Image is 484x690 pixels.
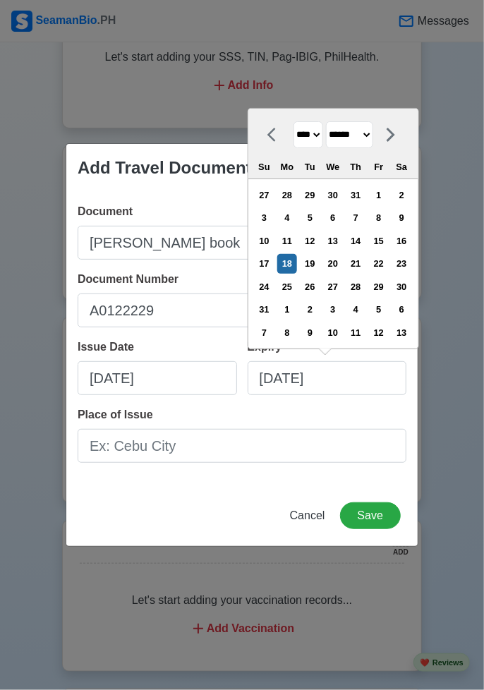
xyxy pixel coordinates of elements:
div: Choose Friday, August 22nd, 2025 [369,254,388,273]
div: Choose Sunday, September 7th, 2025 [255,323,274,342]
span: Document Number [78,273,179,285]
div: Issue Date [78,339,140,356]
div: Choose Thursday, July 31st, 2025 [346,186,365,205]
div: Choose Tuesday, August 19th, 2025 [301,254,320,273]
div: Fr [369,157,388,176]
div: Choose Saturday, September 6th, 2025 [392,300,411,319]
div: Choose Sunday, August 10th, 2025 [255,231,274,250]
div: Mo [277,157,296,176]
div: Choose Thursday, August 28th, 2025 [346,277,365,296]
div: Tu [301,157,320,176]
span: Cancel [290,509,325,521]
div: Choose Sunday, August 3rd, 2025 [255,208,274,227]
div: Choose Sunday, August 24th, 2025 [255,277,274,296]
div: Choose Wednesday, July 30th, 2025 [323,186,342,205]
div: Su [255,157,274,176]
div: Choose Friday, August 8th, 2025 [369,208,388,227]
div: Choose Saturday, August 2nd, 2025 [392,186,411,205]
input: Ex: Passport [78,226,406,260]
input: Ex: Cebu City [78,429,406,463]
div: Choose Thursday, August 7th, 2025 [346,208,365,227]
div: Choose Tuesday, July 29th, 2025 [301,186,320,205]
div: Choose Monday, August 4th, 2025 [277,208,296,227]
div: Choose Wednesday, August 20th, 2025 [323,254,342,273]
div: Choose Tuesday, August 5th, 2025 [301,208,320,227]
div: Choose Monday, July 28th, 2025 [277,186,296,205]
div: Choose Wednesday, August 6th, 2025 [323,208,342,227]
div: Choose Monday, September 1st, 2025 [277,300,296,319]
div: Choose Friday, August 29th, 2025 [369,277,388,296]
div: Choose Friday, August 15th, 2025 [369,231,388,250]
div: Choose Wednesday, August 13th, 2025 [323,231,342,250]
div: Choose Wednesday, August 27th, 2025 [323,277,342,296]
div: Choose Sunday, July 27th, 2025 [255,186,274,205]
div: Choose Friday, September 5th, 2025 [369,300,388,319]
div: Choose Friday, August 1st, 2025 [369,186,388,205]
div: Choose Saturday, August 9th, 2025 [392,208,411,227]
div: Add Travel Document [78,155,252,181]
div: Choose Wednesday, September 10th, 2025 [323,323,342,342]
span: Place of Issue [78,408,153,420]
div: Choose Sunday, August 31st, 2025 [255,300,274,319]
button: Cancel [281,502,334,529]
div: Choose Saturday, August 30th, 2025 [392,277,411,296]
div: month 2025-08 [253,183,413,344]
button: Save [340,502,401,529]
div: Choose Monday, September 8th, 2025 [277,323,296,342]
input: Ex: P12345678B [78,293,406,327]
div: We [323,157,342,176]
div: Choose Monday, August 18th, 2025 [277,254,296,273]
div: Choose Tuesday, September 2nd, 2025 [301,300,320,319]
div: Choose Saturday, September 13th, 2025 [392,323,411,342]
div: Choose Wednesday, September 3rd, 2025 [323,300,342,319]
div: Choose Thursday, August 14th, 2025 [346,231,365,250]
div: Choose Tuesday, September 9th, 2025 [301,323,320,342]
div: Choose Friday, September 12th, 2025 [369,323,388,342]
div: Choose Tuesday, August 12th, 2025 [301,231,320,250]
div: Choose Thursday, September 11th, 2025 [346,323,365,342]
div: Th [346,157,365,176]
span: Document [78,205,133,217]
div: Choose Thursday, September 4th, 2025 [346,300,365,319]
div: Sa [392,157,411,176]
div: Choose Thursday, August 21st, 2025 [346,254,365,273]
div: Choose Tuesday, August 26th, 2025 [301,277,320,296]
div: Choose Monday, August 11th, 2025 [277,231,296,250]
div: Choose Saturday, August 16th, 2025 [392,231,411,250]
div: Choose Monday, August 25th, 2025 [277,277,296,296]
div: Choose Sunday, August 17th, 2025 [255,254,274,273]
div: Choose Saturday, August 23rd, 2025 [392,254,411,273]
